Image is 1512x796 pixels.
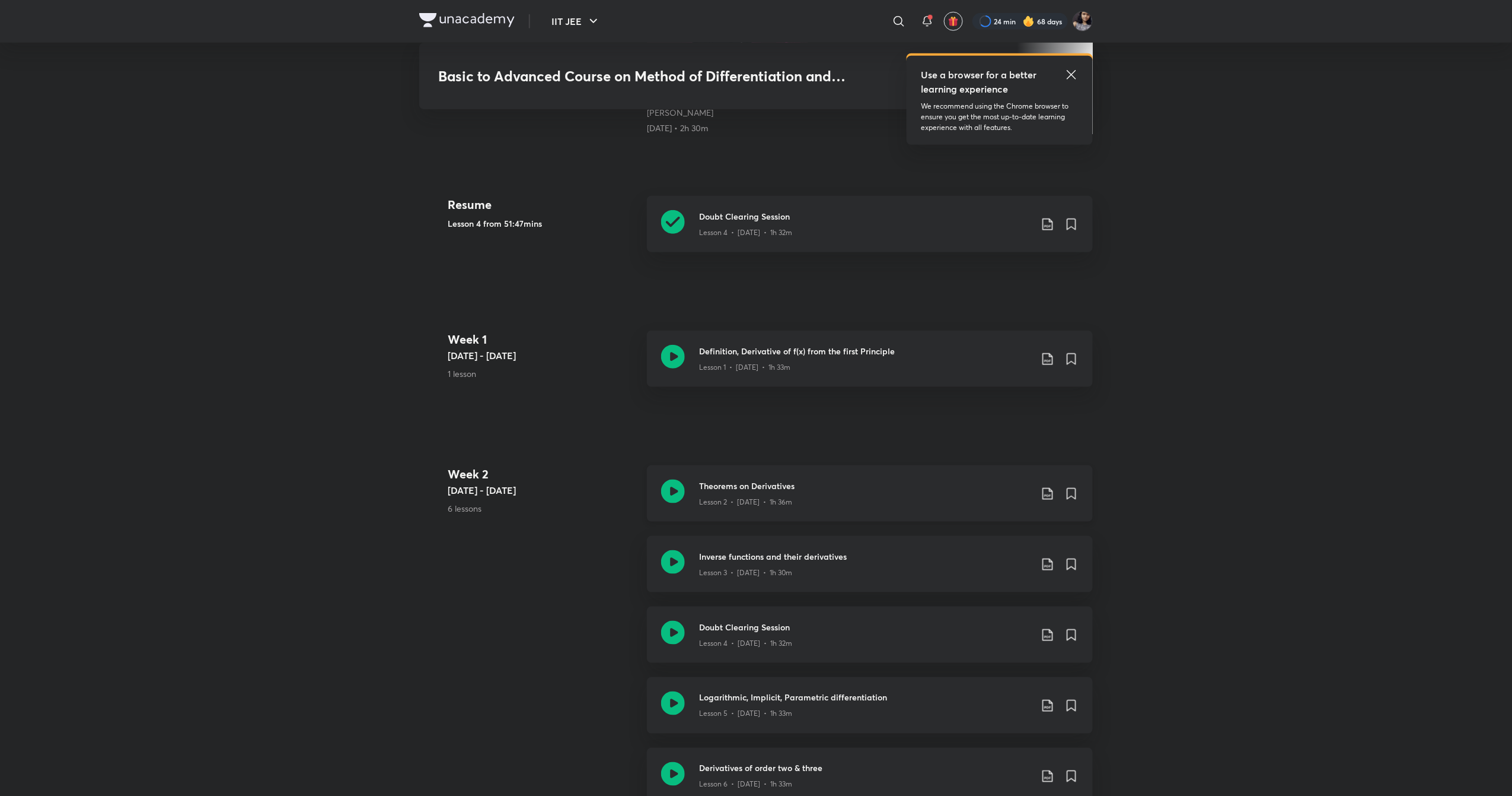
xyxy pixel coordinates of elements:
h3: Inverse functions and their derivatives [699,550,1031,563]
a: Company Logo [419,13,515,30]
img: streak [1023,15,1035,27]
img: Company Logo [419,13,515,27]
a: Doubt Clearing SessionLesson 4 • [DATE] • 1h 32m [647,607,1093,677]
h3: Basic to Advanced Course on Method of Differentiation and Integration [438,68,902,85]
h3: Logarithmic, Implicit, Parametric differentiation [699,692,1031,704]
h3: Doubt Clearing Session [699,621,1031,633]
a: Theorems on DerivativesLesson 2 • [DATE] • 1h 36m [647,465,1093,536]
p: We recommend using the Chrome browser to ensure you get the most up-to-date learning experience w... [921,101,1079,133]
div: Manoj Chauhan [647,107,808,119]
h4: Week 2 [448,465,637,483]
a: Doubt Clearing SessionLesson 4 • [DATE] • 1h 32m [647,196,1093,267]
div: 31st Mar • 2h 30m [647,122,808,134]
h4: Resume [448,196,637,214]
h3: Theorems on Derivatives [699,480,1031,492]
p: Lesson 3 • [DATE] • 1h 30m [699,567,792,578]
a: Logarithmic, Implicit, Parametric differentiationLesson 5 • [DATE] • 1h 33m [647,677,1093,748]
img: avatar [948,16,959,27]
p: Lesson 4 • [DATE] • 1h 32m [699,227,792,238]
h5: [DATE] - [DATE] [448,348,637,363]
p: Lesson 6 • [DATE] • 1h 33m [699,779,792,790]
p: Lesson 4 • [DATE] • 1h 32m [699,638,792,649]
p: 6 lessons [448,502,637,515]
h3: Doubt Clearing Session [699,210,1031,223]
h4: Week 1 [448,331,637,348]
h3: Derivatives of order two & three [699,762,1031,775]
p: Lesson 1 • [DATE] • 1h 33m [699,362,790,373]
p: Lesson 5 • [DATE] • 1h 33m [699,709,792,719]
h5: Use a browser for a better learning experience [921,68,1039,96]
a: [PERSON_NAME] [647,107,713,118]
h5: Lesson 4 from 51:47mins [448,217,637,230]
p: 1 lesson [448,367,637,380]
img: Rakhi Sharma [1073,11,1093,31]
button: IIT JEE [544,9,608,33]
button: avatar [944,12,963,31]
p: Lesson 2 • [DATE] • 1h 36m [699,497,792,508]
h3: Definition, Derivative of f(x) from the first Principle [699,345,1031,357]
a: Inverse functions and their derivativesLesson 3 • [DATE] • 1h 30m [647,536,1093,607]
a: Definition, Derivative of f(x) from the first PrincipleLesson 1 • [DATE] • 1h 33m [647,331,1093,401]
h5: [DATE] - [DATE] [448,483,637,497]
